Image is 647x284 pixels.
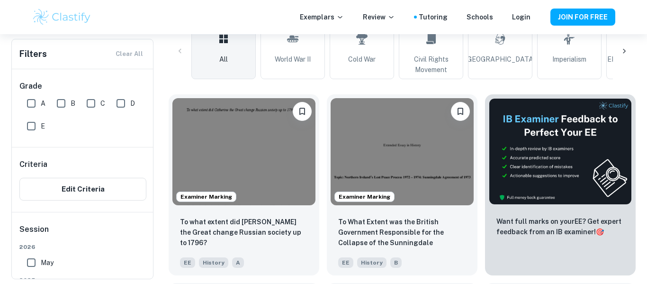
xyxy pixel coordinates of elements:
[596,228,604,236] span: 🎯
[512,12,530,22] a: Login
[219,54,228,64] span: All
[293,102,312,121] button: Please log in to bookmark exemplars
[552,54,586,64] span: Imperialism
[19,243,146,251] span: 2026
[41,121,45,131] span: E
[550,9,615,26] button: JOIN FOR FREE
[403,54,459,75] span: Civil Rights Movement
[71,98,75,109] span: B
[348,54,376,64] span: Cold War
[485,94,636,275] a: ThumbnailWant full marks on yourEE? Get expert feedback from an IB examiner!
[19,159,47,170] h6: Criteria
[130,98,135,109] span: D
[338,217,466,249] p: To What Extent was the British Government Responsible for the Collapse of the Sunningdale Agreeme...
[538,15,543,19] button: Help and Feedback
[467,12,493,22] a: Schools
[100,98,105,109] span: C
[331,98,474,205] img: History EE example thumbnail: To What Extent was the British Governmen
[338,257,353,268] span: EE
[390,257,402,268] span: B
[496,216,624,237] p: Want full marks on your EE ? Get expert feedback from an IB examiner!
[489,98,632,205] img: Thumbnail
[199,257,228,268] span: History
[19,224,146,243] h6: Session
[419,12,448,22] a: Tutoring
[451,102,470,121] button: Please log in to bookmark exemplars
[19,81,146,92] h6: Grade
[180,257,195,268] span: EE
[19,47,47,61] h6: Filters
[357,257,386,268] span: History
[177,192,236,201] span: Examiner Marking
[232,257,244,268] span: A
[41,98,45,109] span: A
[300,12,344,22] p: Exemplars
[19,178,146,201] button: Edit Criteria
[172,98,315,205] img: History EE example thumbnail: To what extent did Catherine the Great c
[32,8,92,27] img: Clastify logo
[465,54,535,64] span: [GEOGRAPHIC_DATA]
[335,192,394,201] span: Examiner Marking
[169,94,319,275] a: Examiner MarkingPlease log in to bookmark exemplarsTo what extent did Catherine the Great change ...
[41,257,54,268] span: May
[363,12,395,22] p: Review
[275,54,311,64] span: World War II
[327,94,477,275] a: Examiner MarkingPlease log in to bookmark exemplarsTo What Extent was the British Government Resp...
[180,217,308,248] p: To what extent did Catherine the Great change Russian society up to 1796?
